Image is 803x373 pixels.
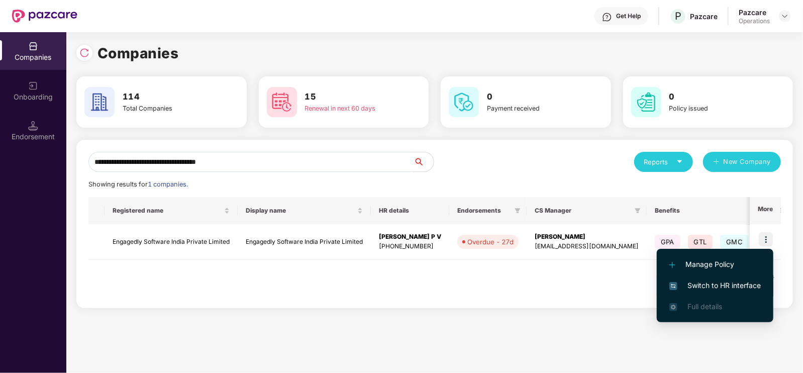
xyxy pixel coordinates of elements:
h3: 0 [669,90,756,104]
span: filter [633,205,643,217]
span: CS Manager [535,207,631,215]
button: search [413,152,434,172]
span: GTL [688,235,713,249]
div: [PHONE_NUMBER] [379,242,441,251]
div: Payment received [487,104,573,114]
span: Showing results for [88,180,188,188]
th: Display name [238,197,371,224]
div: Total Companies [123,104,209,114]
span: Manage Policy [669,259,761,270]
span: Full details [687,302,722,311]
div: [PERSON_NAME] P V [379,232,441,242]
span: P [675,10,681,22]
button: plusNew Company [703,152,781,172]
h3: 15 [305,90,391,104]
th: Registered name [105,197,238,224]
img: svg+xml;base64,PHN2ZyB4bWxucz0iaHR0cDovL3d3dy53My5vcmcvMjAwMC9zdmciIHdpZHRoPSIxNi4zNjMiIGhlaWdodD... [669,303,677,311]
img: svg+xml;base64,PHN2ZyBpZD0iQ29tcGFuaWVzIiB4bWxucz0iaHR0cDovL3d3dy53My5vcmcvMjAwMC9zdmciIHdpZHRoPS... [28,41,38,51]
span: GMC [720,235,749,249]
td: Engagedly Software India Private Limited [238,224,371,260]
div: [EMAIL_ADDRESS][DOMAIN_NAME] [535,242,639,251]
span: caret-down [676,158,683,165]
img: svg+xml;base64,PHN2ZyBpZD0iRHJvcGRvd24tMzJ4MzIiIHhtbG5zPSJodHRwOi8vd3d3LnczLm9yZy8yMDAwL3N2ZyIgd2... [781,12,789,20]
img: svg+xml;base64,PHN2ZyB3aWR0aD0iMTQuNSIgaGVpZ2h0PSIxNC41IiB2aWV3Qm94PSIwIDAgMTYgMTYiIGZpbGw9Im5vbm... [28,121,38,131]
img: New Pazcare Logo [12,10,77,23]
img: icon [759,232,773,246]
img: svg+xml;base64,PHN2ZyBpZD0iUmVsb2FkLTMyeDMyIiB4bWxucz0iaHR0cDovL3d3dy53My5vcmcvMjAwMC9zdmciIHdpZH... [79,48,89,58]
h1: Companies [97,42,179,64]
img: svg+xml;base64,PHN2ZyB4bWxucz0iaHR0cDovL3d3dy53My5vcmcvMjAwMC9zdmciIHdpZHRoPSI2MCIgaGVpZ2h0PSI2MC... [631,87,661,117]
img: svg+xml;base64,PHN2ZyB4bWxucz0iaHR0cDovL3d3dy53My5vcmcvMjAwMC9zdmciIHdpZHRoPSIxNiIgaGVpZ2h0PSIxNi... [669,282,677,290]
div: Renewal in next 60 days [305,104,391,114]
div: Policy issued [669,104,756,114]
span: New Company [724,157,771,167]
span: Endorsements [457,207,511,215]
img: svg+xml;base64,PHN2ZyB4bWxucz0iaHR0cDovL3d3dy53My5vcmcvMjAwMC9zdmciIHdpZHRoPSIxMi4yMDEiIGhlaWdodD... [669,262,675,268]
div: [PERSON_NAME] [535,232,639,242]
img: svg+xml;base64,PHN2ZyB4bWxucz0iaHR0cDovL3d3dy53My5vcmcvMjAwMC9zdmciIHdpZHRoPSI2MCIgaGVpZ2h0PSI2MC... [267,87,297,117]
span: Display name [246,207,355,215]
div: Pazcare [690,12,718,21]
h3: 0 [487,90,573,104]
span: filter [635,208,641,214]
span: plus [713,158,720,166]
th: HR details [371,197,449,224]
div: Operations [739,17,770,25]
div: Reports [644,157,683,167]
span: Switch to HR interface [669,280,761,291]
img: svg+xml;base64,PHN2ZyB3aWR0aD0iMjAiIGhlaWdodD0iMjAiIHZpZXdCb3g9IjAgMCAyMCAyMCIgZmlsbD0ibm9uZSIgeG... [28,81,38,91]
div: Overdue - 27d [467,237,514,247]
th: Benefits [647,197,769,224]
img: svg+xml;base64,PHN2ZyB4bWxucz0iaHR0cDovL3d3dy53My5vcmcvMjAwMC9zdmciIHdpZHRoPSI2MCIgaGVpZ2h0PSI2MC... [449,87,479,117]
span: search [413,158,434,166]
h3: 114 [123,90,209,104]
span: GPA [655,235,680,249]
span: 1 companies. [148,180,188,188]
img: svg+xml;base64,PHN2ZyBpZD0iSGVscC0zMngzMiIgeG1sbnM9Imh0dHA6Ly93d3cudzMub3JnLzIwMDAvc3ZnIiB3aWR0aD... [602,12,612,22]
td: Engagedly Software India Private Limited [105,224,238,260]
div: Pazcare [739,8,770,17]
img: svg+xml;base64,PHN2ZyB4bWxucz0iaHR0cDovL3d3dy53My5vcmcvMjAwMC9zdmciIHdpZHRoPSI2MCIgaGVpZ2h0PSI2MC... [84,87,115,117]
span: filter [515,208,521,214]
span: filter [513,205,523,217]
span: Registered name [113,207,222,215]
th: More [750,197,781,224]
div: Get Help [616,12,641,20]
